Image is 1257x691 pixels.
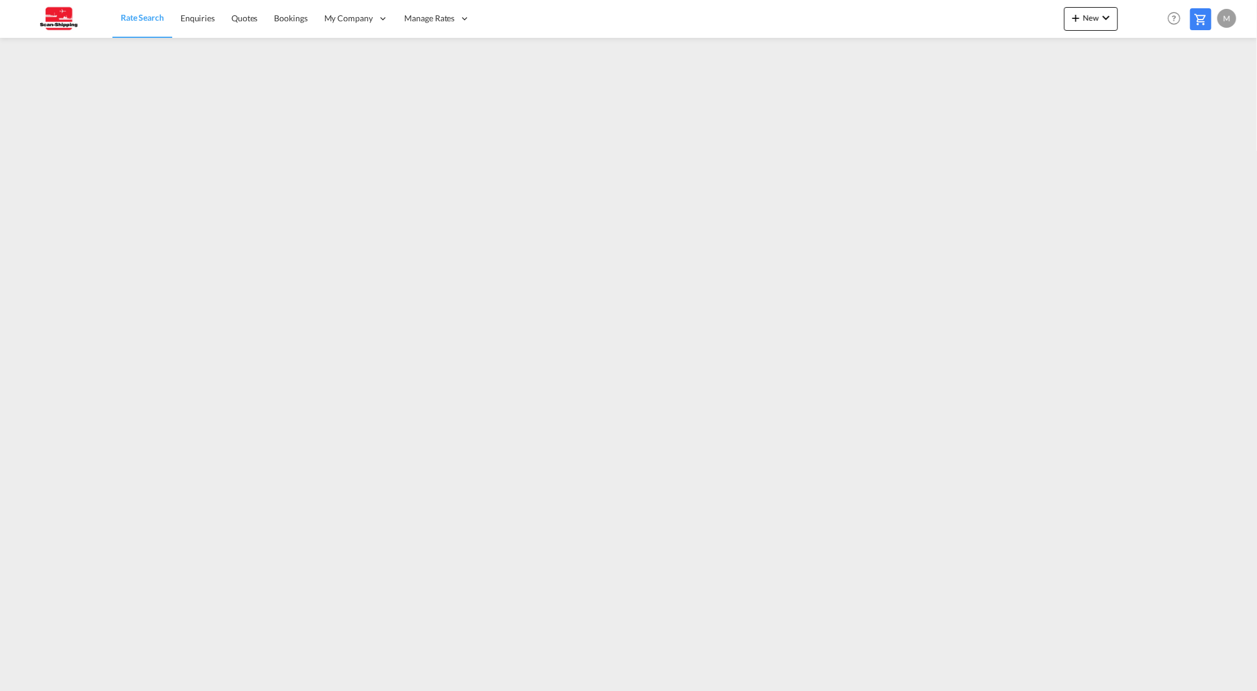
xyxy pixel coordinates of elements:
[18,5,98,32] img: 123b615026f311ee80dabbd30bc9e10f.jpg
[324,12,373,24] span: My Company
[1217,9,1236,28] div: M
[1164,8,1190,30] div: Help
[1064,7,1118,31] button: icon-plus 400-fgNewicon-chevron-down
[231,13,257,23] span: Quotes
[274,13,307,23] span: Bookings
[1164,8,1184,28] span: Help
[405,12,455,24] span: Manage Rates
[121,12,164,22] span: Rate Search
[181,13,215,23] span: Enquiries
[1069,13,1113,22] span: New
[1069,11,1083,25] md-icon: icon-plus 400-fg
[1099,11,1113,25] md-icon: icon-chevron-down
